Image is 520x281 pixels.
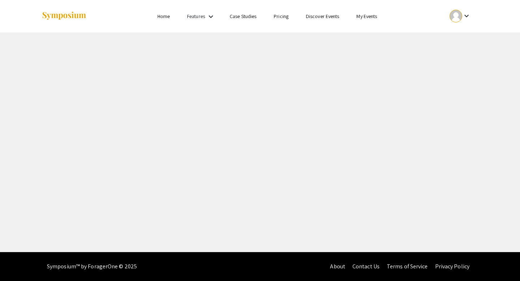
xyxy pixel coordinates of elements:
[47,252,137,281] div: Symposium™ by ForagerOne © 2025
[352,263,380,270] a: Contact Us
[306,13,339,20] a: Discover Events
[387,263,428,270] a: Terms of Service
[489,248,515,276] iframe: Chat
[442,8,478,24] button: Expand account dropdown
[435,263,469,270] a: Privacy Policy
[356,13,377,20] a: My Events
[187,13,205,20] a: Features
[462,12,471,20] mat-icon: Expand account dropdown
[207,12,215,21] mat-icon: Expand Features list
[330,263,345,270] a: About
[42,11,87,21] img: Symposium by ForagerOne
[274,13,289,20] a: Pricing
[230,13,256,20] a: Case Studies
[157,13,170,20] a: Home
